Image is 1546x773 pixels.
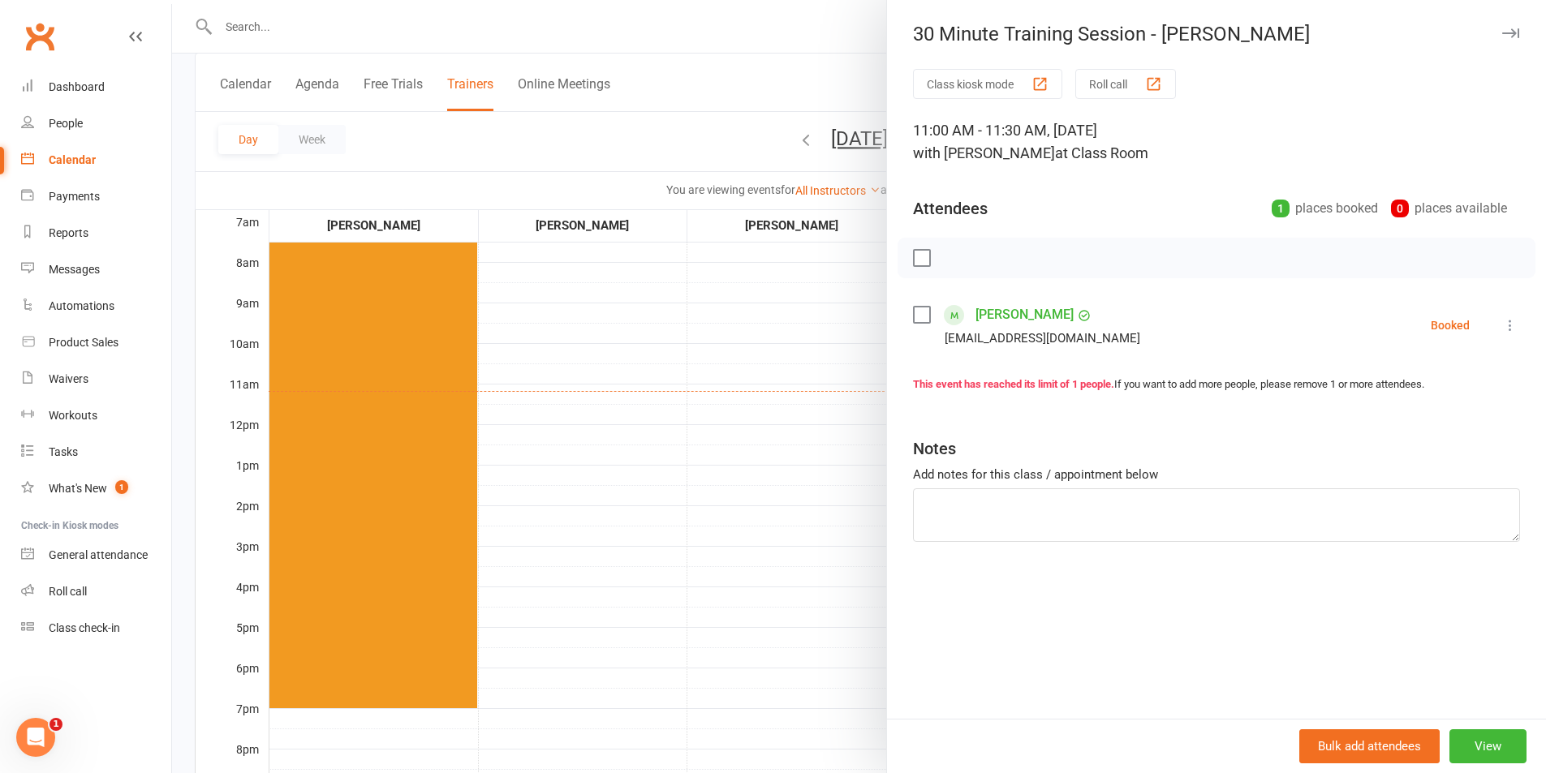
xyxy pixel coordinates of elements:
[913,378,1114,390] strong: This event has reached its limit of 1 people.
[913,69,1062,99] button: Class kiosk mode
[49,299,114,312] div: Automations
[1449,729,1527,763] button: View
[21,324,171,361] a: Product Sales
[49,548,148,561] div: General attendance
[913,465,1520,484] div: Add notes for this class / appointment below
[1299,729,1440,763] button: Bulk add attendees
[21,361,171,397] a: Waivers
[1272,200,1290,217] div: 1
[21,470,171,507] a: What's New1
[115,480,128,494] span: 1
[49,445,78,458] div: Tasks
[1272,197,1378,220] div: places booked
[21,215,171,251] a: Reports
[49,372,88,385] div: Waivers
[21,288,171,324] a: Automations
[21,69,171,105] a: Dashboard
[49,336,118,349] div: Product Sales
[913,437,956,460] div: Notes
[1075,69,1176,99] button: Roll call
[49,409,97,422] div: Workouts
[49,585,87,598] div: Roll call
[887,23,1546,45] div: 30 Minute Training Session - [PERSON_NAME]
[19,16,60,57] a: Clubworx
[49,117,83,130] div: People
[913,197,988,220] div: Attendees
[21,105,171,142] a: People
[21,251,171,288] a: Messages
[49,621,120,634] div: Class check-in
[49,263,100,276] div: Messages
[913,144,1055,161] span: with [PERSON_NAME]
[975,302,1074,328] a: [PERSON_NAME]
[49,482,107,495] div: What's New
[49,80,105,93] div: Dashboard
[16,718,55,757] iframe: Intercom live chat
[49,153,96,166] div: Calendar
[21,397,171,434] a: Workouts
[21,610,171,646] a: Class kiosk mode
[21,178,171,215] a: Payments
[21,434,171,470] a: Tasks
[1391,200,1409,217] div: 0
[50,718,62,731] span: 1
[913,119,1520,165] div: 11:00 AM - 11:30 AM, [DATE]
[913,376,1520,393] div: If you want to add more people, please remove 1 or more attendees.
[1391,197,1507,220] div: places available
[1055,144,1148,161] span: at Class Room
[49,226,88,239] div: Reports
[21,142,171,178] a: Calendar
[49,190,100,203] div: Payments
[21,537,171,573] a: General attendance kiosk mode
[21,573,171,610] a: Roll call
[1431,320,1470,331] div: Booked
[945,328,1140,349] div: [EMAIL_ADDRESS][DOMAIN_NAME]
